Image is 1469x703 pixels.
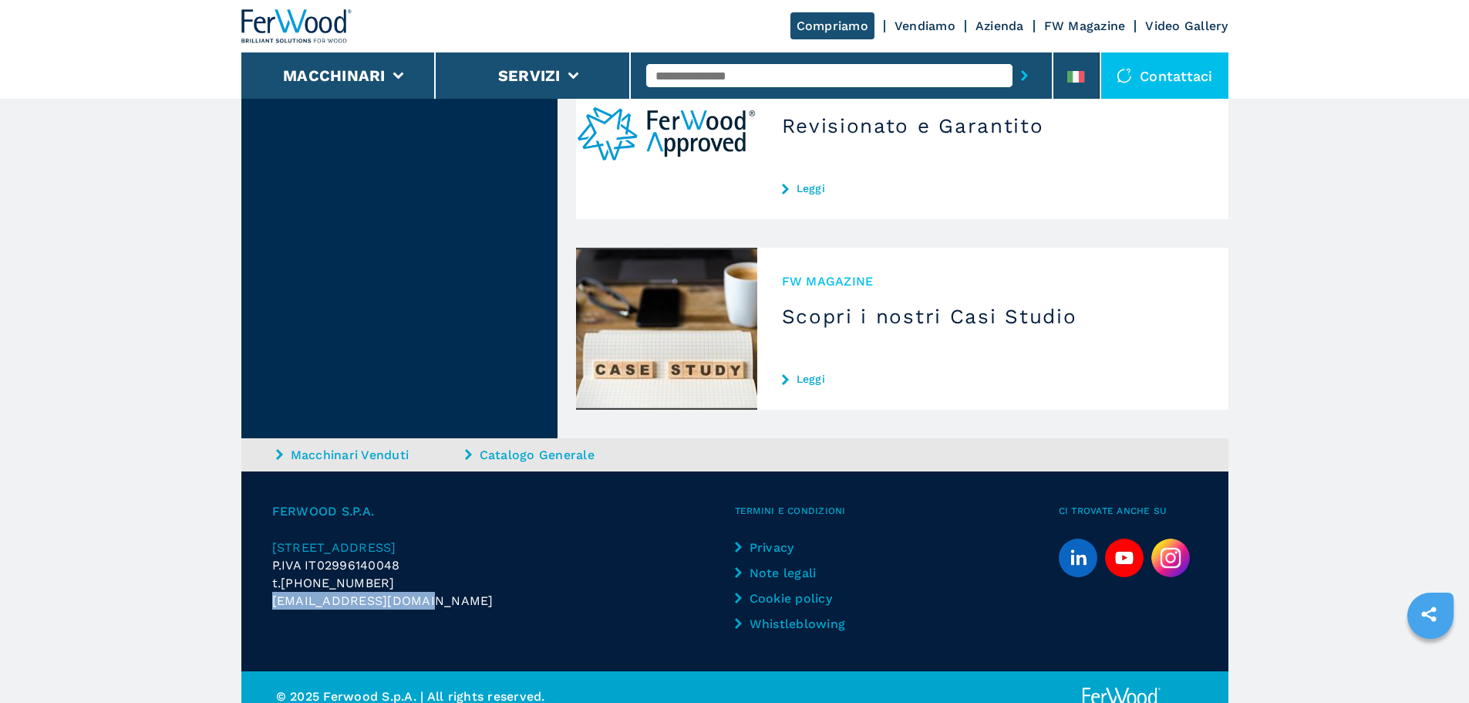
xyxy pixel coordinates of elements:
[465,446,650,464] a: Catalogo Generale
[1117,68,1132,83] img: Contattaci
[1403,634,1457,691] iframe: Chat
[895,19,955,33] a: Vendiamo
[576,248,757,410] img: Scopri i nostri Casi Studio
[782,113,1204,138] h3: Revisionato e Garantito
[735,539,864,556] a: Privacy
[241,9,352,43] img: Ferwood
[782,272,1204,290] span: FW MAGAZINE
[272,558,400,573] span: P.IVA IT02996140048
[1145,19,1228,33] a: Video Gallery
[272,592,494,610] span: [EMAIL_ADDRESS][DOMAIN_NAME]
[272,502,735,520] span: FERWOOD S.P.A.
[782,373,1204,385] a: Leggi
[975,19,1024,33] a: Azienda
[1059,502,1198,520] span: Ci trovate anche su
[790,12,874,39] a: Compriamo
[283,66,386,85] button: Macchinari
[735,590,864,607] a: Cookie policy
[272,574,735,592] div: t.
[1044,19,1126,33] a: FW Magazine
[782,304,1204,329] h3: Scopri i nostri Casi Studio
[1101,52,1228,99] div: Contattaci
[272,540,396,555] span: [STREET_ADDRESS]
[735,502,1059,520] span: Termini e condizioni
[276,446,461,464] a: Macchinari Venduti
[1410,595,1448,634] a: sharethis
[1151,539,1190,577] img: Instagram
[735,615,864,633] a: Whistleblowing
[498,66,561,85] button: Servizi
[576,57,757,219] img: Revisionato e Garantito
[1012,58,1036,93] button: submit-button
[272,539,735,556] a: [STREET_ADDRESS]
[1059,539,1097,577] a: linkedin
[782,182,1204,194] a: Leggi
[281,574,395,592] span: [PHONE_NUMBER]
[1105,539,1144,577] a: youtube
[735,564,864,582] a: Note legali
